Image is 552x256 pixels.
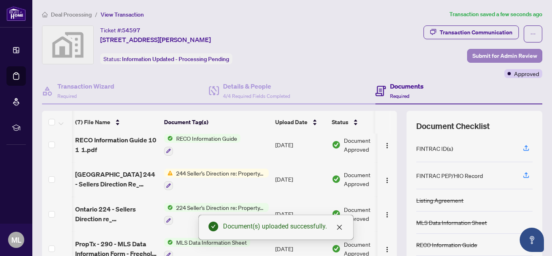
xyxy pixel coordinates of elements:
span: Document Checklist [416,121,490,132]
span: ellipsis [530,31,536,37]
span: Ontario 224 - Sellers Direction re_ Property_Offers - Important Information for Seller Acknowledg... [75,204,158,224]
h4: Details & People [223,81,290,91]
span: RECO Information Guide 10 1 1.pdf [75,135,158,154]
span: Document Approved [344,205,394,223]
span: ML [11,234,21,245]
th: Status [329,111,397,133]
button: Logo [381,207,394,220]
img: logo [6,6,26,21]
td: [DATE] [272,162,329,197]
h4: Documents [390,81,423,91]
span: check-circle [209,222,218,231]
img: Status Icon [164,134,173,143]
span: close [336,224,343,231]
img: Document Status [332,140,341,149]
div: Document(s) uploaded successfully. [223,222,343,231]
h4: Transaction Wizard [57,81,114,91]
button: Logo [381,242,394,255]
img: Document Status [332,244,341,253]
span: [GEOGRAPHIC_DATA] 244 - Sellers Direction Re_ Property_Offers 1.pdf [75,169,158,189]
span: [STREET_ADDRESS][PERSON_NAME] [100,35,211,44]
button: Submit for Admin Review [467,49,542,63]
span: View Transaction [101,11,144,18]
span: Document Approved [344,136,394,154]
div: Listing Agreement [416,196,464,205]
span: Required [57,93,77,99]
img: Status Icon [164,169,173,178]
button: Transaction Communication [423,25,519,39]
img: svg%3e [42,26,93,64]
div: FINTRAC ID(s) [416,144,453,153]
span: RECO Information Guide [173,134,240,143]
span: Required [390,93,409,99]
span: home [42,12,48,17]
img: Logo [384,246,390,253]
article: Transaction saved a few seconds ago [449,10,542,19]
span: 4/4 Required Fields Completed [223,93,290,99]
div: MLS Data Information Sheet [416,218,487,227]
span: Document Approved [344,170,394,188]
button: Open asap [520,228,544,252]
span: Approved [514,69,539,78]
span: 224 Seller's Direction re: Property/Offers - Important Information for Seller Acknowledgement [173,203,269,212]
div: Transaction Communication [440,26,512,39]
img: Logo [384,212,390,218]
img: Status Icon [164,203,173,212]
button: Status Icon224 Seller's Direction re: Property/Offers - Important Information for Seller Acknowle... [164,203,269,225]
button: Status IconRECO Information Guide [164,134,240,156]
span: MLS Data Information Sheet [173,238,250,247]
span: Information Updated - Processing Pending [122,55,229,63]
span: (7) File Name [75,118,110,127]
a: Close [335,223,344,232]
img: Logo [384,177,390,184]
button: Logo [381,138,394,151]
button: Logo [381,173,394,186]
button: Status Icon244 Seller’s Direction re: Property/Offers [164,169,269,190]
div: Status: [100,53,232,64]
img: Document Status [332,209,341,218]
span: Upload Date [275,118,308,127]
div: Ticket #: [100,25,140,35]
span: 54597 [122,27,140,34]
div: FINTRAC PEP/HIO Record [416,171,483,180]
span: Submit for Admin Review [472,49,537,62]
th: Document Tag(s) [161,111,272,133]
span: 244 Seller’s Direction re: Property/Offers [173,169,269,178]
th: (7) File Name [72,111,161,133]
span: Status [332,118,348,127]
td: [DATE] [272,197,329,231]
li: / [95,10,97,19]
img: Status Icon [164,238,173,247]
th: Upload Date [272,111,329,133]
span: Deal Processing [51,11,92,18]
td: [DATE] [272,127,329,162]
img: Logo [384,142,390,149]
div: RECO Information Guide [416,240,477,249]
img: Document Status [332,175,341,184]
